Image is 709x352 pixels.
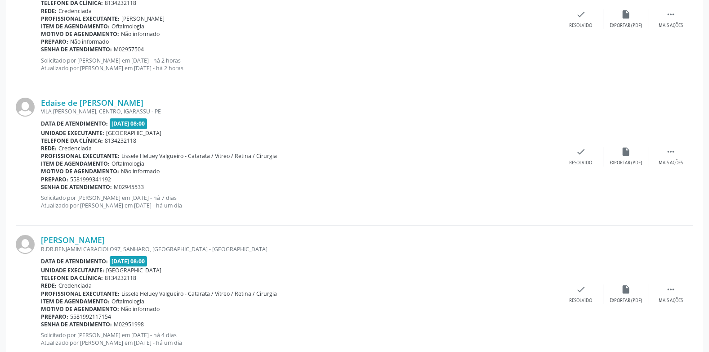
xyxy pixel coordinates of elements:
[121,290,277,298] span: Lissele Heluey Valgueiro - Catarata / Vitreo / Retina / Cirurgia
[41,257,108,265] b: Data de atendimento:
[569,23,592,29] div: Resolvido
[41,305,119,313] b: Motivo de agendamento:
[70,38,109,45] span: Não informado
[58,144,92,152] span: Credenciada
[41,176,68,183] b: Preparo:
[576,147,586,157] i: check
[41,245,558,253] div: R.DR.BENJAMIM CARACIOLO97, SANHARO, [GEOGRAPHIC_DATA] - [GEOGRAPHIC_DATA]
[659,160,683,166] div: Mais ações
[41,313,68,320] b: Preparo:
[41,45,112,53] b: Senha de atendimento:
[41,120,108,127] b: Data de atendimento:
[41,129,104,137] b: Unidade executante:
[41,7,57,15] b: Rede:
[121,167,160,175] span: Não informado
[41,15,120,23] b: Profissional executante:
[106,266,161,274] span: [GEOGRAPHIC_DATA]
[105,274,136,282] span: 8134232118
[111,298,144,305] span: Oftalmologia
[121,15,165,23] span: [PERSON_NAME]
[41,167,119,175] b: Motivo de agendamento:
[610,160,642,166] div: Exportar (PDF)
[41,137,103,144] b: Telefone da clínica:
[41,38,68,45] b: Preparo:
[659,298,683,304] div: Mais ações
[41,266,104,274] b: Unidade executante:
[621,9,631,19] i: insert_drive_file
[111,23,144,30] span: Oftalmologia
[41,144,57,152] b: Rede:
[58,282,92,289] span: Credenciada
[110,256,147,266] span: [DATE] 08:00
[621,147,631,157] i: insert_drive_file
[110,118,147,129] span: [DATE] 08:00
[666,9,676,19] i: 
[41,23,110,30] b: Item de agendamento:
[41,183,112,191] b: Senha de atendimento:
[576,9,586,19] i: check
[58,7,92,15] span: Credenciada
[41,160,110,167] b: Item de agendamento:
[121,30,160,38] span: Não informado
[114,183,144,191] span: M02945533
[121,152,277,160] span: Lissele Heluey Valgueiro - Catarata / Vitreo / Retina / Cirurgia
[666,284,676,294] i: 
[105,137,136,144] span: 8134232118
[16,98,35,117] img: img
[111,160,144,167] span: Oftalmologia
[41,298,110,305] b: Item de agendamento:
[41,108,558,115] div: VILA [PERSON_NAME], CENTRO, IGARASSU - PE
[41,57,558,72] p: Solicitado por [PERSON_NAME] em [DATE] - há 2 horas Atualizado por [PERSON_NAME] em [DATE] - há 2...
[41,98,143,108] a: Edaise de [PERSON_NAME]
[70,176,111,183] span: 5581999341192
[70,313,111,320] span: 5581992117154
[41,290,120,298] b: Profissional executante:
[41,194,558,209] p: Solicitado por [PERSON_NAME] em [DATE] - há 7 dias Atualizado por [PERSON_NAME] em [DATE] - há um...
[106,129,161,137] span: [GEOGRAPHIC_DATA]
[16,235,35,254] img: img
[41,152,120,160] b: Profissional executante:
[569,298,592,304] div: Resolvido
[41,320,112,328] b: Senha de atendimento:
[666,147,676,157] i: 
[114,45,144,53] span: M02957504
[610,298,642,304] div: Exportar (PDF)
[621,284,631,294] i: insert_drive_file
[576,284,586,294] i: check
[114,320,144,328] span: M02951998
[41,282,57,289] b: Rede:
[41,274,103,282] b: Telefone da clínica:
[41,235,105,245] a: [PERSON_NAME]
[610,23,642,29] div: Exportar (PDF)
[121,305,160,313] span: Não informado
[659,23,683,29] div: Mais ações
[41,331,558,347] p: Solicitado por [PERSON_NAME] em [DATE] - há 4 dias Atualizado por [PERSON_NAME] em [DATE] - há um...
[569,160,592,166] div: Resolvido
[41,30,119,38] b: Motivo de agendamento:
